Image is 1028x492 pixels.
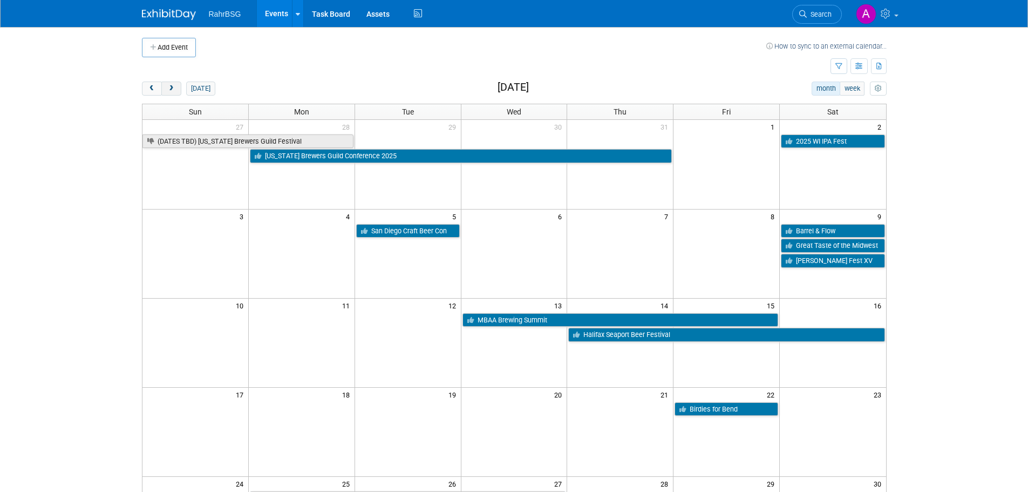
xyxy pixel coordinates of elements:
[294,107,309,116] span: Mon
[659,299,673,312] span: 14
[875,85,882,92] i: Personalize Calendar
[186,82,215,96] button: [DATE]
[451,210,461,223] span: 5
[614,107,627,116] span: Thu
[341,477,355,490] span: 25
[781,239,884,253] a: Great Taste of the Midwest
[722,107,731,116] span: Fri
[876,120,886,133] span: 2
[345,210,355,223] span: 4
[557,210,567,223] span: 6
[209,10,241,18] span: RahrBSG
[812,82,840,96] button: month
[250,149,672,163] a: [US_STATE] Brewers Guild Conference 2025
[856,4,876,24] img: Ashley Grotewold
[142,82,162,96] button: prev
[235,120,248,133] span: 27
[781,254,884,268] a: [PERSON_NAME] Fest XV
[766,299,779,312] span: 15
[659,120,673,133] span: 31
[873,299,886,312] span: 16
[462,313,779,327] a: MBAA Brewing Summit
[553,299,567,312] span: 13
[873,477,886,490] span: 30
[341,120,355,133] span: 28
[341,388,355,401] span: 18
[770,120,779,133] span: 1
[239,210,248,223] span: 3
[792,5,842,24] a: Search
[840,82,864,96] button: week
[235,388,248,401] span: 17
[235,477,248,490] span: 24
[876,210,886,223] span: 9
[659,477,673,490] span: 28
[553,120,567,133] span: 30
[675,402,778,416] a: Birdies for Bend
[553,477,567,490] span: 27
[766,388,779,401] span: 22
[498,82,529,93] h2: [DATE]
[873,388,886,401] span: 23
[781,224,884,238] a: Barrel & Flow
[142,134,353,149] a: (DATES TBD) [US_STATE] Brewers Guild Festival
[770,210,779,223] span: 8
[189,107,202,116] span: Sun
[341,299,355,312] span: 11
[766,477,779,490] span: 29
[356,224,460,238] a: San Diego Craft Beer Con
[827,107,839,116] span: Sat
[447,477,461,490] span: 26
[807,10,832,18] span: Search
[659,388,673,401] span: 21
[766,42,887,50] a: How to sync to an external calendar...
[781,134,884,149] a: 2025 WI IPA Fest
[447,388,461,401] span: 19
[663,210,673,223] span: 7
[447,120,461,133] span: 29
[447,299,461,312] span: 12
[161,82,181,96] button: next
[142,38,196,57] button: Add Event
[402,107,414,116] span: Tue
[553,388,567,401] span: 20
[568,328,884,342] a: Halifax Seaport Beer Festival
[507,107,521,116] span: Wed
[142,9,196,20] img: ExhibitDay
[870,82,886,96] button: myCustomButton
[235,299,248,312] span: 10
